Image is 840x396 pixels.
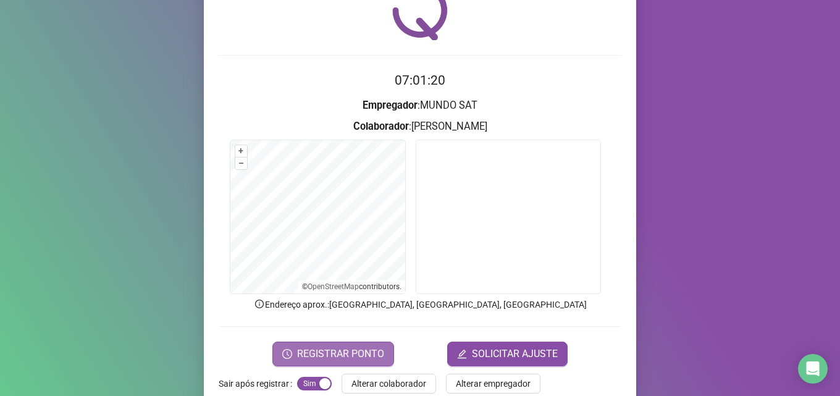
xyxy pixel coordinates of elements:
button: REGISTRAR PONTO [272,342,394,366]
span: SOLICITAR AJUSTE [472,347,558,361]
strong: Colaborador [353,120,409,132]
p: Endereço aprox. : [GEOGRAPHIC_DATA], [GEOGRAPHIC_DATA], [GEOGRAPHIC_DATA] [219,298,621,311]
li: © contributors. [302,282,401,291]
h3: : [PERSON_NAME] [219,119,621,135]
a: OpenStreetMap [308,282,359,291]
button: – [235,158,247,169]
button: Alterar colaborador [342,374,436,394]
span: info-circle [254,298,265,310]
span: Alterar colaborador [351,377,426,390]
span: Alterar empregador [456,377,531,390]
strong: Empregador [363,99,418,111]
span: REGISTRAR PONTO [297,347,384,361]
button: Alterar empregador [446,374,540,394]
button: + [235,145,247,157]
time: 07:01:20 [395,73,445,88]
span: edit [457,349,467,359]
span: clock-circle [282,349,292,359]
label: Sair após registrar [219,374,297,394]
h3: : MUNDO SAT [219,98,621,114]
div: Open Intercom Messenger [798,354,828,384]
button: editSOLICITAR AJUSTE [447,342,568,366]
